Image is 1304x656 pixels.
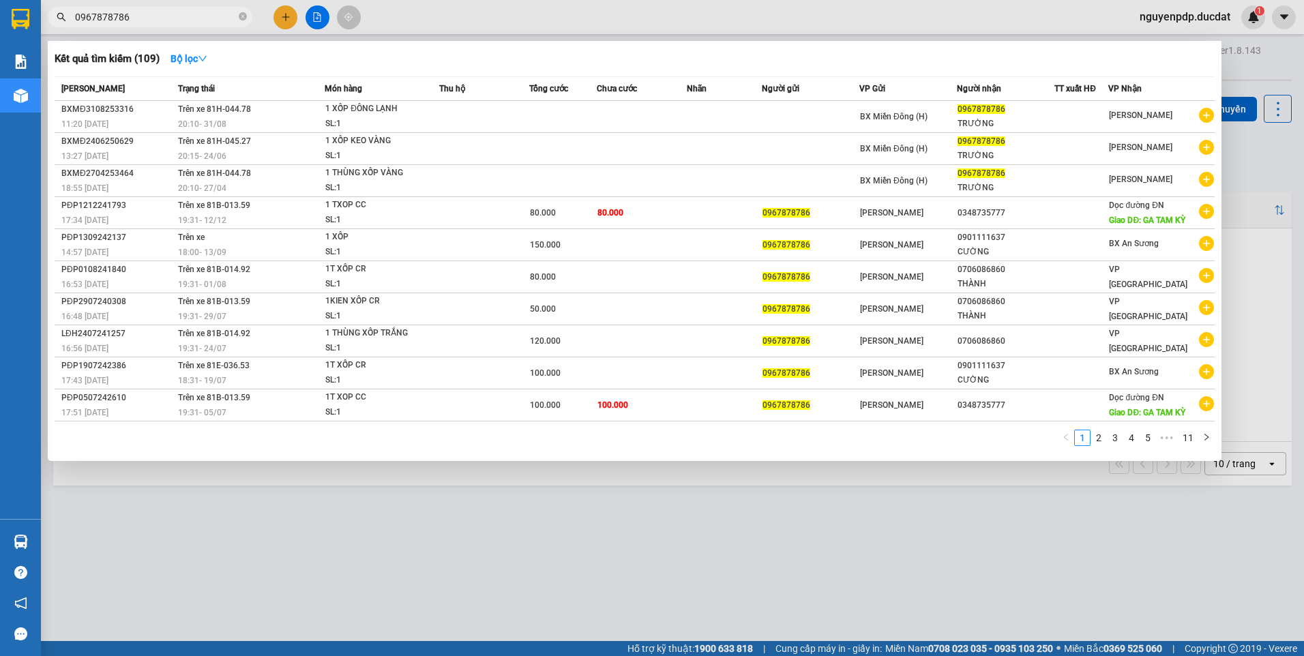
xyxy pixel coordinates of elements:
span: VP Nhận [1108,84,1142,93]
span: 14:57 [DATE] [61,248,108,257]
div: 1 THÙNG XỐP VÀNG [325,166,428,181]
span: 18:00 - 13/09 [178,248,226,257]
span: Người gửi [762,84,799,93]
span: right [1202,433,1211,441]
span: plus-circle [1199,364,1214,379]
span: 0967878786 [762,272,810,282]
a: 11 [1179,430,1198,445]
div: SL: 1 [325,341,428,356]
span: search [57,12,66,22]
span: Tổng cước [529,84,568,93]
span: Trên xe 81B-014.92 [178,265,250,274]
span: [PERSON_NAME] [1109,175,1172,184]
span: 120.000 [530,336,561,346]
span: Trên xe 81B-013.59 [178,297,250,306]
img: logo-vxr [12,9,29,29]
span: 18:55 [DATE] [61,183,108,193]
div: 1 XỐP ĐÔNG LẠNH [325,102,428,117]
a: 4 [1124,430,1139,445]
span: [PERSON_NAME] [860,240,923,250]
div: 0706086860 [958,295,1054,309]
span: Trên xe 81B-013.59 [178,200,250,210]
span: 20:10 - 31/08 [178,119,226,129]
div: 1T XỐP CR [325,358,428,373]
span: 0967878786 [958,136,1005,146]
div: 1 XỐP [325,230,428,245]
span: BX Miền Đông (H) [860,112,928,121]
li: 2 [1091,430,1107,446]
span: 16:56 [DATE] [61,344,108,353]
div: SL: 1 [325,405,428,420]
div: 0901111637 [958,359,1054,373]
div: SL: 1 [325,245,428,260]
li: 4 [1123,430,1140,446]
div: SL: 1 [325,213,428,228]
strong: Bộ lọc [171,53,207,64]
div: PĐP1212241793 [61,198,174,213]
div: 1 XỐP KEO VÀNG [325,134,428,149]
span: VP [GEOGRAPHIC_DATA] [1109,265,1187,289]
div: 1 TXOP CC [325,198,428,213]
span: [PERSON_NAME] [860,400,923,410]
img: warehouse-icon [14,89,28,103]
span: 16:53 [DATE] [61,280,108,289]
span: 150.000 [530,240,561,250]
span: [PERSON_NAME] [1109,110,1172,120]
div: PĐP0108241840 [61,263,174,277]
span: Giao DĐ: GA TAM KỲ [1109,215,1185,225]
span: 0967878786 [762,368,810,378]
div: SL: 1 [325,277,428,292]
span: VP Gửi [859,84,885,93]
div: 1T XỐP CR [325,262,428,277]
a: 2 [1091,430,1106,445]
img: warehouse-icon [14,535,28,549]
span: 0967878786 [762,208,810,218]
div: SL: 1 [325,309,428,324]
span: 0967878786 [762,336,810,346]
div: PĐP2907240308 [61,295,174,309]
span: Trạng thái [178,84,215,93]
span: plus-circle [1199,268,1214,283]
span: 0967878786 [958,104,1005,114]
span: 17:51 [DATE] [61,408,108,417]
span: notification [14,597,27,610]
span: plus-circle [1199,300,1214,315]
div: TRƯỜNG [958,181,1054,195]
span: [PERSON_NAME] [860,368,923,378]
span: Trên xe 81H-044.78 [178,168,251,178]
img: solution-icon [14,55,28,69]
span: 19:31 - 12/12 [178,215,226,225]
span: 19:31 - 05/07 [178,408,226,417]
span: close-circle [239,11,247,24]
span: plus-circle [1199,140,1214,155]
span: BX An Sương [1109,239,1159,248]
span: down [198,54,207,63]
span: BX An Sương [1109,367,1159,376]
li: Next 5 Pages [1156,430,1178,446]
a: 1 [1075,430,1090,445]
div: 0706086860 [958,334,1054,348]
li: Next Page [1198,430,1215,446]
span: left [1062,433,1070,441]
div: TRƯỜNG [958,149,1054,163]
div: SL: 1 [325,117,428,132]
span: message [14,627,27,640]
span: Trên xe 81H-045.27 [178,136,251,146]
div: CƯỜNG [958,373,1054,387]
span: ••• [1156,430,1178,446]
input: Tìm tên, số ĐT hoặc mã đơn [75,10,236,25]
div: BXMĐ2406250629 [61,134,174,149]
div: THÀNH [958,309,1054,323]
a: 5 [1140,430,1155,445]
span: Trên xe 81E-036.53 [178,361,250,370]
span: 20:10 - 27/04 [178,183,226,193]
div: 1KIEN XỐP CR [325,294,428,309]
div: THÀNH [958,277,1054,291]
span: Nhãn [687,84,707,93]
div: SL: 1 [325,149,428,164]
span: Món hàng [325,84,362,93]
li: 11 [1178,430,1198,446]
a: 3 [1108,430,1123,445]
div: 1 THÙNG XỐP TRẮNG [325,326,428,341]
span: Trên xe 81B-013.59 [178,393,250,402]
